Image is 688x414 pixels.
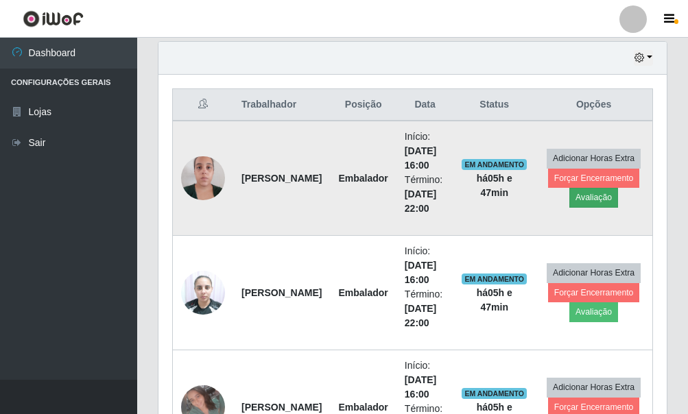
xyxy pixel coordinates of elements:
time: [DATE] 16:00 [405,260,436,285]
img: CoreUI Logo [23,10,84,27]
span: EM ANDAMENTO [462,273,527,284]
th: Opções [535,89,652,121]
strong: há 05 h e 47 min [477,287,512,313]
button: Avaliação [569,302,618,321]
time: [DATE] 16:00 [405,374,436,400]
time: [DATE] 16:00 [405,145,436,171]
strong: [PERSON_NAME] [241,173,322,184]
button: Adicionar Horas Extra [547,263,641,282]
strong: Embalador [338,287,388,298]
span: EM ANDAMENTO [462,159,527,170]
li: Início: [405,244,446,287]
strong: [PERSON_NAME] [241,287,322,298]
strong: Embalador [338,402,388,413]
th: Posição [330,89,396,121]
button: Forçar Encerramento [548,169,640,188]
li: Término: [405,287,446,330]
img: 1701705858749.jpeg [181,149,225,207]
button: Forçar Encerramento [548,283,640,302]
img: 1739994247557.jpeg [181,263,225,321]
li: Término: [405,173,446,216]
li: Início: [405,130,446,173]
button: Adicionar Horas Extra [547,149,641,168]
strong: há 05 h e 47 min [477,173,512,198]
th: Data [396,89,454,121]
time: [DATE] 22:00 [405,188,436,214]
strong: [PERSON_NAME] [241,402,322,413]
th: Trabalhador [233,89,330,121]
span: EM ANDAMENTO [462,388,527,399]
li: Início: [405,358,446,402]
time: [DATE] 22:00 [405,303,436,328]
th: Status [453,89,535,121]
button: Avaliação [569,188,618,207]
button: Adicionar Horas Extra [547,378,641,397]
strong: Embalador [338,173,388,184]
